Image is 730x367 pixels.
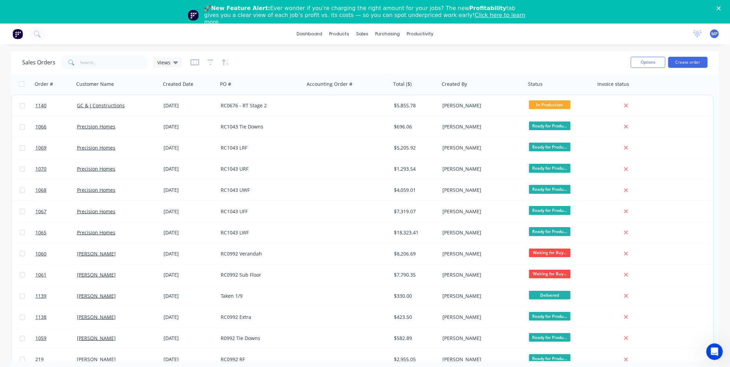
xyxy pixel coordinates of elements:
div: Created Date [163,81,193,88]
a: 1068 [35,180,77,200]
span: Ready for Produ... [529,122,571,130]
div: $5,205.92 [394,144,435,151]
a: dashboard [293,29,326,39]
a: GC & J Constructions [77,102,125,109]
div: [PERSON_NAME] [442,229,519,236]
a: Precision Homes [77,165,115,172]
a: 1060 [35,243,77,264]
div: $7,319.07 [394,208,435,215]
div: Invoice status [598,81,630,88]
a: 1067 [35,201,77,222]
div: $582.89 [394,335,435,342]
div: Order # [35,81,53,88]
span: 1070 [35,165,46,172]
div: [PERSON_NAME] [442,102,519,109]
div: RC0992 Verandah [221,250,298,257]
div: [DATE] [164,102,215,109]
div: [DATE] [164,293,215,299]
a: [PERSON_NAME] [77,250,116,257]
div: Taken 1/9 [221,293,298,299]
b: New Feature Alert: [211,5,271,11]
div: RC0992 RF [221,356,298,363]
a: Precision Homes [77,123,115,130]
a: 1139 [35,286,77,306]
span: 1069 [35,144,46,151]
div: purchasing [372,29,403,39]
div: [PERSON_NAME] [442,250,519,257]
a: [PERSON_NAME] [77,271,116,278]
a: 1140 [35,95,77,116]
span: 1138 [35,314,46,321]
span: 219 [35,356,44,363]
div: [PERSON_NAME] [442,335,519,342]
div: Customer Name [76,81,114,88]
div: RC1043 UFF [221,208,298,215]
a: 1065 [35,222,77,243]
a: 1138 [35,307,77,328]
span: 1065 [35,229,46,236]
div: [PERSON_NAME] [442,187,519,194]
span: 1066 [35,123,46,130]
span: 1139 [35,293,46,299]
div: [PERSON_NAME] [442,123,519,130]
a: [PERSON_NAME] [77,356,116,362]
a: [PERSON_NAME] [77,314,116,320]
span: Ready for Produ... [529,354,571,363]
img: Profile image for Team [188,10,199,21]
div: Total ($) [393,81,412,88]
span: 1061 [35,271,46,278]
b: Profitability [469,5,507,11]
span: 1059 [35,335,46,342]
button: Options [631,57,666,68]
div: [DATE] [164,144,215,151]
a: 1069 [35,137,77,158]
div: $696.06 [394,123,435,130]
div: [PERSON_NAME] [442,314,519,321]
div: RC0992 Sub Floor [221,271,298,278]
div: [DATE] [164,123,215,130]
a: [PERSON_NAME] [77,335,116,341]
div: Status [528,81,543,88]
span: Ready for Produ... [529,227,571,236]
div: productivity [403,29,437,39]
h1: Sales Orders [22,59,55,66]
a: 1061 [35,265,77,285]
input: Search... [80,55,148,69]
span: MP [712,31,718,37]
div: $330.00 [394,293,435,299]
div: RC1043 LRF [221,144,298,151]
span: Ready for Produ... [529,185,571,194]
div: [PERSON_NAME] [442,144,519,151]
div: Created By [442,81,467,88]
div: [DATE] [164,208,215,215]
a: Precision Homes [77,208,115,215]
div: $7,790.35 [394,271,435,278]
span: 1067 [35,208,46,215]
div: Accounting Order # [307,81,352,88]
div: RC0676 - RT Stage 2 [221,102,298,109]
div: $2,955.05 [394,356,435,363]
div: products [326,29,353,39]
div: [PERSON_NAME] [442,208,519,215]
a: 1059 [35,328,77,349]
a: Precision Homes [77,144,115,151]
div: [DATE] [164,250,215,257]
div: $8,206.69 [394,250,435,257]
div: 🚀 Ever wonder if you’re charging the right amount for your jobs? The new tab gives you a clear vi... [204,5,531,26]
a: 1070 [35,159,77,179]
a: Precision Homes [77,187,115,193]
div: [DATE] [164,356,215,363]
div: $423.50 [394,314,435,321]
span: 1060 [35,250,46,257]
img: Factory [12,29,23,39]
div: $1,293.54 [394,165,435,172]
div: RC0992 Extra [221,314,298,321]
div: sales [353,29,372,39]
a: Precision Homes [77,229,115,236]
div: [PERSON_NAME] [442,271,519,278]
iframe: Intercom live chat [706,343,723,360]
div: RC1043 UWF [221,187,298,194]
div: [DATE] [164,314,215,321]
div: PO # [220,81,231,88]
button: Create order [668,57,708,68]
